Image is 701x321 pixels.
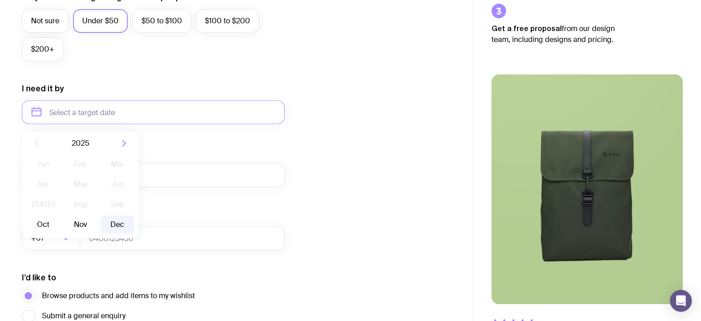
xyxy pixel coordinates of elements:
[22,226,80,250] div: Search for option
[63,216,97,234] button: Nov
[132,9,191,33] label: $50 to $100
[42,290,195,301] span: Browse products and add items to my wishlist
[26,175,60,194] button: Apr
[22,272,56,283] label: I’d like to
[101,195,134,214] button: Sep
[26,216,60,234] button: Oct
[101,175,134,194] button: Jun
[196,9,259,33] label: $100 to $200
[63,155,97,174] button: Feb
[45,226,59,250] input: Search for option
[22,9,68,33] label: Not sure
[73,9,128,33] label: Under $50
[22,100,285,124] input: Select a target date
[101,216,134,234] button: Dec
[492,23,628,45] p: from our design team, including designs and pricing.
[80,226,285,250] input: 0400123456
[72,138,89,149] span: 2025
[63,195,97,214] button: Aug
[22,163,285,187] input: you@email.com
[63,175,97,194] button: May
[26,195,60,214] button: [DATE]
[31,226,45,250] span: +61
[22,37,63,61] label: $200+
[492,24,562,32] strong: Get a free proposal
[101,155,134,174] button: Mar
[22,83,64,94] label: I need it by
[670,290,692,312] div: Open Intercom Messenger
[26,155,60,174] button: Jan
